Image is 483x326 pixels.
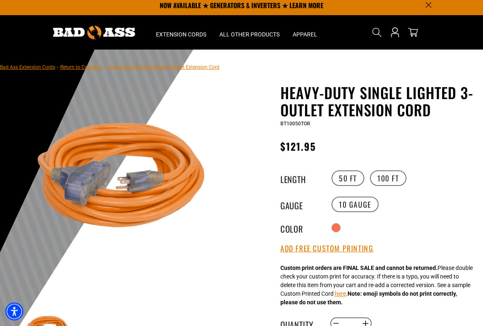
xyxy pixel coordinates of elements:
button: Add Free Custom Printing [280,244,373,254]
legend: Color [280,223,321,233]
span: BT10050TOR [280,121,310,127]
div: Please double check your custom print for accuracy. If there is a typo, you will need to delete t... [280,264,473,307]
a: Return to Collection [60,65,104,70]
summary: Search [370,26,384,39]
a: Open this option [388,16,402,50]
a: cart [406,28,420,38]
legend: Gauge [280,199,321,210]
div: Accessibility Menu [5,303,23,321]
span: › [57,65,59,70]
strong: Custom print orders are FINAL SALE and cannot be returned. [280,265,438,272]
span: Extension Cords [156,31,206,38]
h1: Heavy-Duty Single Lighted 3-Outlet Extension Cord [280,84,477,119]
label: 10 Gauge [332,197,379,213]
summary: Extension Cords [149,16,213,50]
span: Heavy-Duty Single Lighted 3-Outlet Extension Cord [108,65,219,70]
strong: Note: emoji symbols do not print correctly, please do not use them. [280,291,457,306]
span: › [105,65,107,70]
summary: Apparel [286,16,324,50]
label: 50 FT [332,171,364,186]
span: Apparel [293,31,317,38]
summary: All Other Products [213,16,286,50]
img: orange [24,86,217,279]
legend: Length [280,173,321,184]
img: Bad Ass Extension Cords [53,26,135,40]
span: $121.95 [280,139,316,154]
button: here [335,290,346,299]
span: All Other Products [219,31,280,38]
label: 100 FT [370,171,406,186]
